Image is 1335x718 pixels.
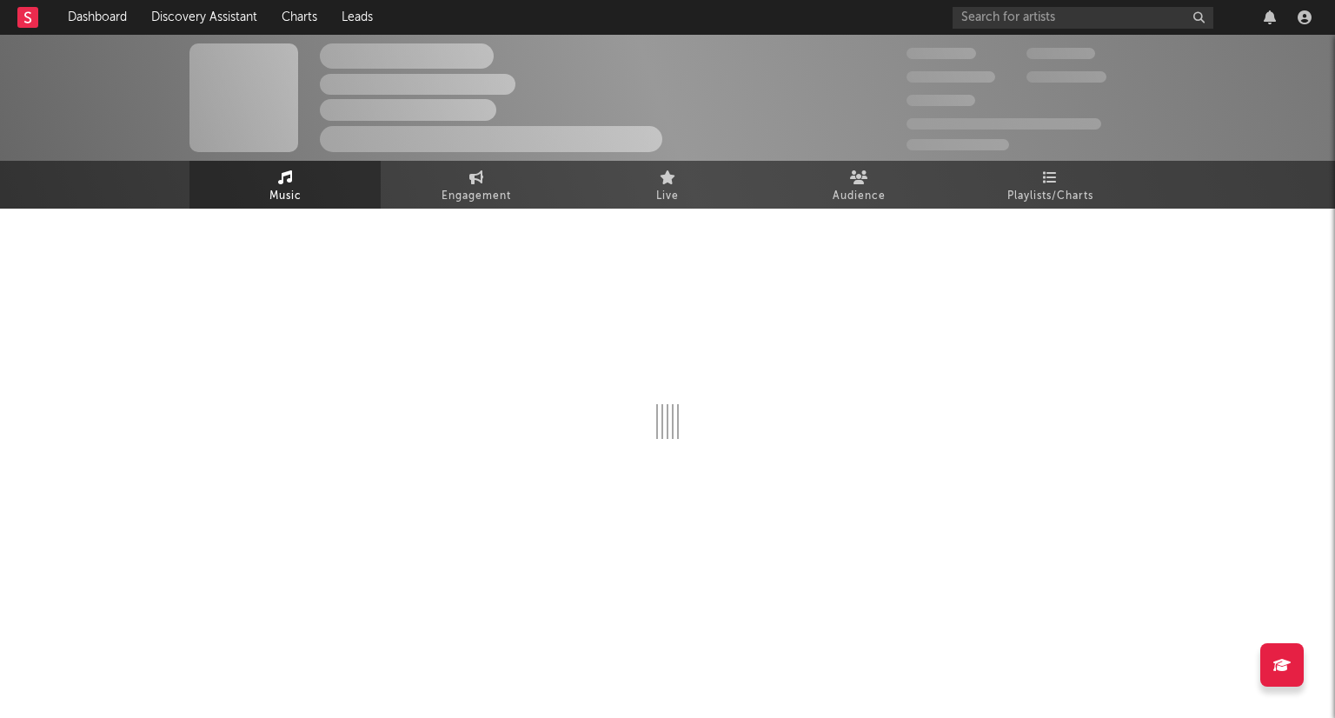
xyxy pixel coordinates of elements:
a: Live [572,161,763,209]
input: Search for artists [953,7,1213,29]
a: Audience [763,161,954,209]
span: Engagement [442,186,511,207]
span: 50.000.000 [907,71,995,83]
a: Playlists/Charts [954,161,1146,209]
span: 1.000.000 [1026,71,1106,83]
span: 50.000.000 Monthly Listeners [907,118,1101,130]
span: Music [269,186,302,207]
span: Audience [833,186,886,207]
a: Engagement [381,161,572,209]
span: Jump Score: 85.0 [907,139,1009,150]
span: 300.000 [907,48,976,59]
a: Music [189,161,381,209]
span: 100.000 [907,95,975,106]
span: Live [656,186,679,207]
span: 100.000 [1026,48,1095,59]
span: Playlists/Charts [1007,186,1093,207]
